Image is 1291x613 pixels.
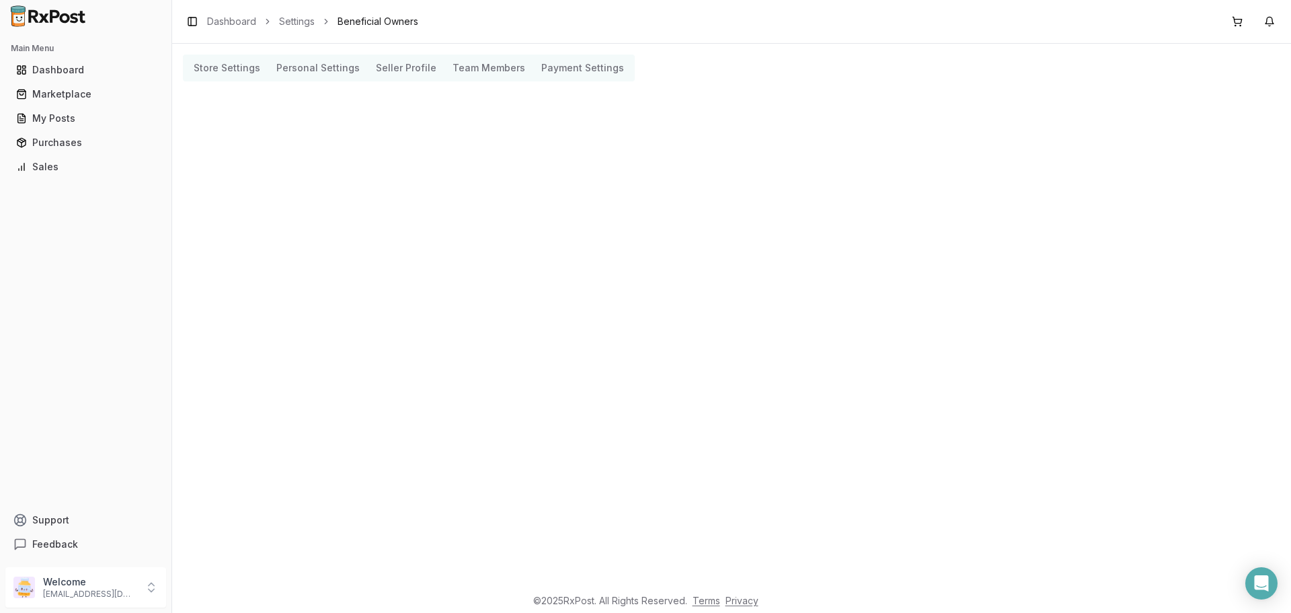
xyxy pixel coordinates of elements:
[5,132,166,153] button: Purchases
[11,106,161,131] a: My Posts
[32,538,78,551] span: Feedback
[533,57,632,79] button: Payment Settings
[16,136,155,149] div: Purchases
[5,156,166,178] button: Sales
[16,63,155,77] div: Dashboard
[11,43,161,54] h2: Main Menu
[444,57,533,79] button: Team Members
[207,15,256,28] a: Dashboard
[43,589,136,600] p: [EMAIL_ADDRESS][DOMAIN_NAME]
[5,508,166,532] button: Support
[1245,567,1278,600] div: Open Intercom Messenger
[338,15,418,28] span: Beneficial Owners
[11,155,161,179] a: Sales
[5,83,166,105] button: Marketplace
[207,15,418,28] nav: breadcrumb
[368,57,444,79] button: Seller Profile
[5,532,166,556] button: Feedback
[5,5,91,27] img: RxPost Logo
[279,15,315,28] a: Settings
[11,82,161,106] a: Marketplace
[186,57,268,79] button: Store Settings
[11,131,161,155] a: Purchases
[43,575,136,589] p: Welcome
[693,595,720,606] a: Terms
[268,57,368,79] button: Personal Settings
[5,108,166,129] button: My Posts
[16,112,155,125] div: My Posts
[726,595,758,606] a: Privacy
[16,87,155,101] div: Marketplace
[11,58,161,82] a: Dashboard
[16,160,155,174] div: Sales
[5,59,166,81] button: Dashboard
[13,577,35,598] img: User avatar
